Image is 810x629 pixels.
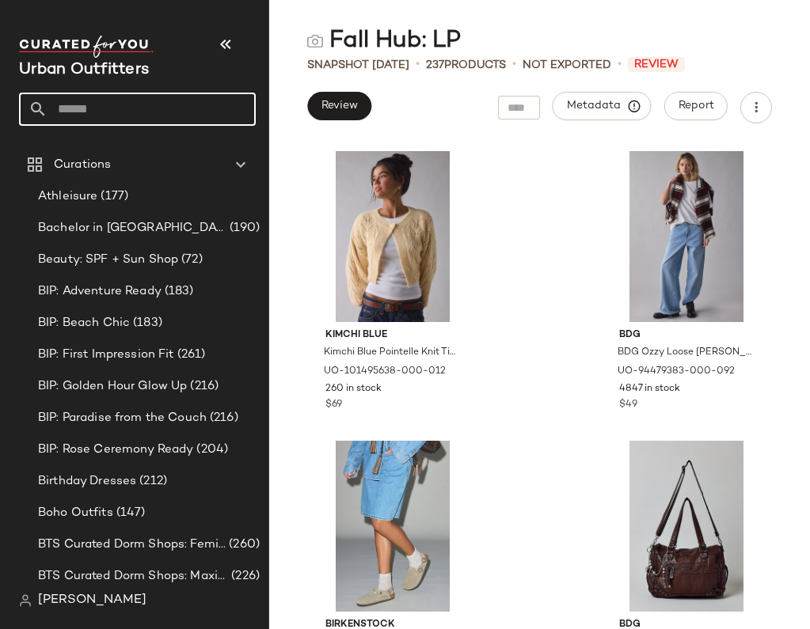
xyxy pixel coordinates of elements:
[607,151,766,322] img: 94479383_092_b
[307,57,409,74] span: Snapshot [DATE]
[228,567,260,585] span: (226)
[426,59,444,71] span: 237
[38,377,187,396] span: BIP: Golden Hour Glow Up
[324,365,446,379] span: UO-101495638-000-012
[38,282,162,301] span: BIP: Adventure Ready
[313,441,473,612] img: 100106343_023_b
[618,365,735,379] span: UO-94479383-000-092
[38,591,146,610] span: [PERSON_NAME]
[307,33,323,49] img: svg%3e
[38,441,193,459] span: BIP: Rose Ceremony Ready
[193,441,228,459] span: (204)
[187,377,219,396] span: (216)
[678,100,714,112] span: Report
[38,251,178,269] span: Beauty: SPF + Sun Shop
[325,398,342,412] span: $69
[19,36,154,58] img: cfy_white_logo.C9jOOHJF.svg
[325,382,382,396] span: 260 in stock
[38,472,136,491] span: Birthday Dresses
[207,409,238,427] span: (216)
[38,409,207,427] span: BIP: Paradise from the Couch
[664,92,728,120] button: Report
[523,57,611,74] span: Not Exported
[619,382,680,396] span: 4847 in stock
[321,100,358,112] span: Review
[416,55,420,74] span: •
[628,57,685,72] span: Review
[324,346,458,360] span: Kimchi Blue Pointelle Knit Tie-Back Cropped Shrug Cardigan in Cream, Women's at Urban Outfitters
[19,594,32,607] img: svg%3e
[38,504,113,522] span: Boho Outfits
[38,346,174,364] span: BIP: First Impression Fit
[97,188,128,206] span: (177)
[226,536,260,554] span: (260)
[162,282,194,301] span: (183)
[38,567,228,585] span: BTS Curated Dorm Shops: Maximalist
[618,55,622,74] span: •
[325,328,460,343] span: Kimchi Blue
[174,346,206,364] span: (261)
[38,314,130,332] span: BIP: Beach Chic
[19,62,149,78] span: Current Company Name
[130,314,162,332] span: (183)
[607,441,766,612] img: 101211381_020_b
[307,92,371,120] button: Review
[307,25,461,57] div: Fall Hub: LP
[566,99,638,113] span: Metadata
[178,251,203,269] span: (72)
[313,151,473,322] img: 101495638_012_b
[136,472,167,491] span: (212)
[113,504,146,522] span: (147)
[38,188,97,206] span: Athleisure
[226,219,260,237] span: (190)
[619,398,637,412] span: $49
[618,346,752,360] span: BDG Ozzy Loose [PERSON_NAME] in Light Blue, Women's at Urban Outfitters
[426,57,506,74] div: Products
[38,219,226,237] span: Bachelor in [GEOGRAPHIC_DATA]: LP
[54,156,111,174] span: Curations
[619,328,754,343] span: BDG
[38,536,226,554] span: BTS Curated Dorm Shops: Feminine
[512,55,516,74] span: •
[553,92,652,120] button: Metadata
